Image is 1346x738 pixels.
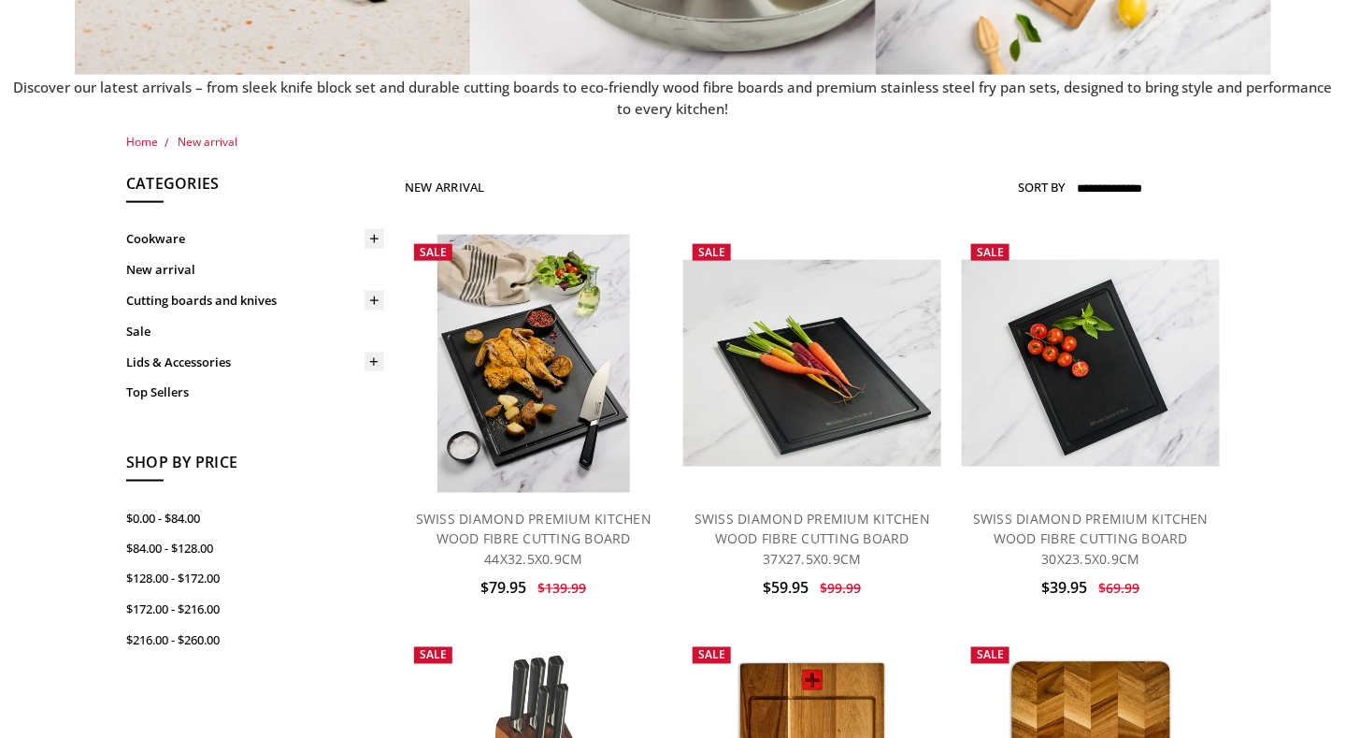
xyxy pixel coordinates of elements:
[694,510,930,570] a: SWISS DIAMOND PREMIUM KITCHEN WOOD FIBRE CUTTING BOARD 37X27.5X0.9CM
[437,235,631,493] img: SWISS DIAMOND PREMIUM KITCHEN WOOD FIBRE CUTTING BOARD 44X32.5X0.9CM
[405,180,485,195] h1: New arrival
[420,244,447,260] span: Sale
[405,235,663,493] a: SWISS DIAMOND PREMIUM KITCHEN WOOD FIBRE CUTTING BOARD 44X32.5X0.9CM
[683,260,941,467] img: SWISS DIAMOND PREMIUM KITCHEN WOOD FIBRE CUTTING BOARD 37X27.5X0.9CM
[1019,172,1066,202] label: Sort By
[1099,580,1140,598] span: $69.99
[126,347,384,378] a: Lids & Accessories
[977,647,1004,663] span: Sale
[480,578,526,599] span: $79.95
[698,244,725,260] span: Sale
[420,647,447,663] span: Sale
[126,534,384,565] a: $84.00 - $128.00
[962,235,1220,493] a: SWISS DIAMOND PREMIUM KITCHEN WOOD FIBRE CUTTING BOARD 30X23.5X0.9CM
[126,285,384,316] a: Cutting boards and knives
[126,134,158,150] a: Home
[126,224,384,254] a: Cookware
[764,578,809,599] span: $59.95
[821,580,862,598] span: $99.99
[126,172,384,204] h5: Categories
[178,134,237,150] a: New arrival
[416,510,652,570] a: SWISS DIAMOND PREMIUM KITCHEN WOOD FIBRE CUTTING BOARD 44X32.5X0.9CM
[973,510,1209,570] a: SWISS DIAMOND PREMIUM KITCHEN WOOD FIBRE CUTTING BOARD 30X23.5X0.9CM
[698,647,725,663] span: Sale
[126,451,384,483] h5: Shop By Price
[1042,578,1088,599] span: $39.95
[537,580,586,598] span: $139.99
[126,595,384,626] a: $172.00 - $216.00
[977,244,1004,260] span: Sale
[962,260,1220,467] img: SWISS DIAMOND PREMIUM KITCHEN WOOD FIBRE CUTTING BOARD 30X23.5X0.9CM
[126,316,384,347] a: Sale
[126,503,384,534] a: $0.00 - $84.00
[126,254,384,285] a: New arrival
[126,564,384,595] a: $128.00 - $172.00
[126,377,384,408] a: Top Sellers
[126,626,384,657] a: $216.00 - $260.00
[10,77,1337,119] p: Discover our latest arrivals – from sleek knife block set and durable cutting boards to eco-frien...
[683,235,941,493] a: SWISS DIAMOND PREMIUM KITCHEN WOOD FIBRE CUTTING BOARD 37X27.5X0.9CM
